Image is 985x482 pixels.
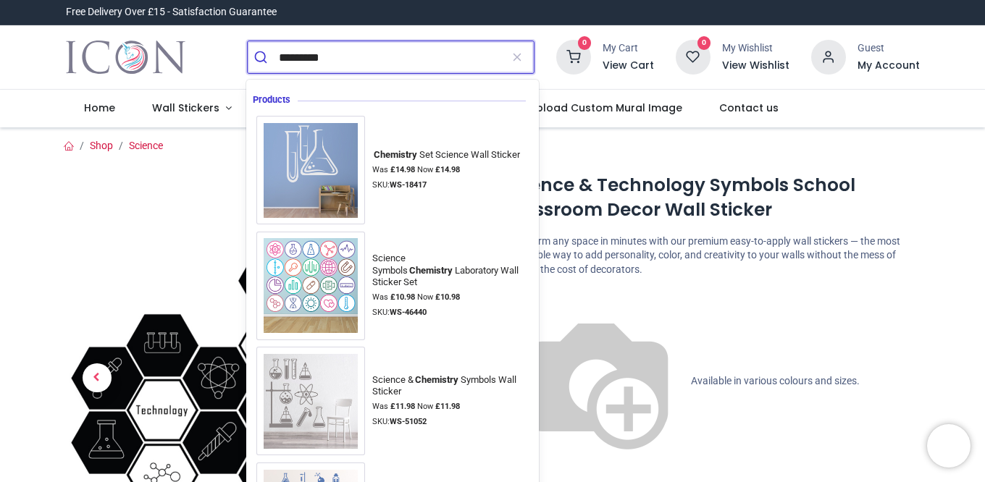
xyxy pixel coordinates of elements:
sup: 0 [697,36,711,50]
strong: £ 10.98 [435,292,460,302]
span: Wall Stickers [152,101,219,115]
strong: £ 10.98 [390,292,415,302]
img: Icon Wall Stickers [66,37,185,77]
a: 0 [556,51,591,62]
a: Shop [90,140,113,151]
strong: £ 11.98 [390,402,415,411]
div: Free Delivery Over £15 - Satisfaction Guarantee [66,5,277,20]
div: My Cart [603,41,654,56]
a: Chemistry Set Science Wall StickerChemistrySet Science Wall StickerWas £14.98 Now £14.98SKU:WS-18417 [256,116,528,224]
h1: Science & Technology Symbols School Classroom Decor Wall Sticker [503,173,920,223]
mark: Chemistry [372,147,419,161]
div: SKU: [372,307,529,318]
span: Upload Custom Mural Image [529,101,682,115]
strong: WS-18417 [390,180,427,190]
img: color-wheel.png [503,289,689,474]
mark: Chemistry [408,263,455,277]
span: Home [84,101,115,115]
button: Clear [501,41,534,73]
div: Was Now [372,292,529,303]
span: Previous [83,363,112,392]
div: Was Now [372,401,529,413]
span: Available in various colours and sizes. [691,374,860,386]
span: Contact us [719,101,779,115]
iframe: Customer reviews powered by Trustpilot [616,5,920,20]
strong: WS-51052 [390,417,427,426]
div: Science & Symbols Wall Sticker [372,374,524,398]
div: Was Now [372,164,525,176]
div: SKU: [372,416,529,428]
div: SKU: [372,179,525,191]
div: Guest [858,41,920,56]
p: Transform any space in minutes with our premium easy-to-apply wall stickers — the most affordable... [503,234,920,277]
div: My Wishlist [722,41,789,56]
a: View Wishlist [722,59,789,73]
div: Science Symbols Laboratory Wall Sticker Set [372,253,524,288]
a: Science [129,140,163,151]
sup: 0 [578,36,592,50]
a: Science Symbols Chemistry Laboratory Wall Sticker SetScience SymbolsChemistryLaboratory Wall Stic... [256,232,528,340]
div: Set Science Wall Sticker [372,149,520,161]
strong: WS-46440 [390,308,427,317]
img: Chemistry Set Science Wall Sticker [256,116,365,224]
a: Wall Stickers [134,90,251,127]
img: Science & Chemistry Symbols Wall Sticker [256,347,365,455]
strong: £ 14.98 [390,165,415,174]
mark: Chemistry [414,372,461,386]
img: Science Symbols Chemistry Laboratory Wall Sticker Set [256,232,365,340]
strong: £ 11.98 [435,402,460,411]
a: View Cart [603,59,654,73]
button: Submit [248,41,279,73]
a: Logo of Icon Wall Stickers [66,37,185,77]
a: 0 [676,51,711,62]
span: Products [253,94,298,106]
iframe: Brevo live chat [927,424,971,468]
a: Science & Chemistry Symbols Wall StickerScience &ChemistrySymbols Wall StickerWas £11.98 Now £11.... [256,347,528,455]
a: My Account [858,59,920,73]
strong: £ 14.98 [435,165,460,174]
